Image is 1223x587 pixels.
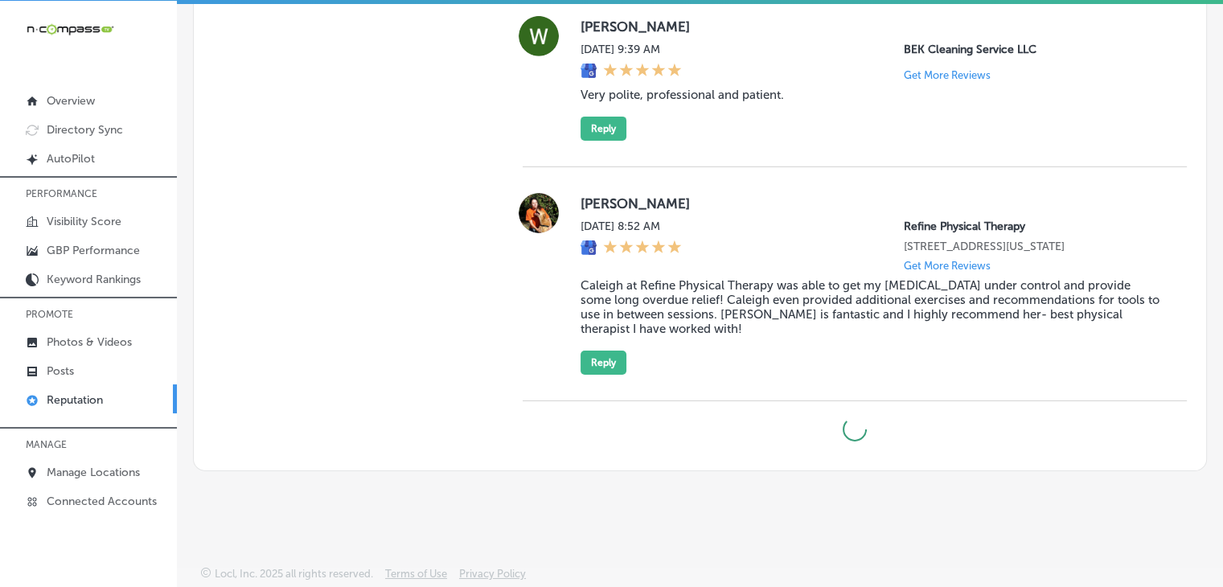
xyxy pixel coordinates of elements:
div: 5 Stars [603,63,682,80]
p: Photos & Videos [47,335,132,349]
label: [DATE] 8:52 AM [581,220,682,233]
p: Manage Locations [47,466,140,479]
p: Posts [47,364,74,378]
label: [DATE] 9:39 AM [581,43,682,56]
button: Reply [581,351,626,375]
p: Reputation [47,393,103,407]
label: [PERSON_NAME] [581,18,1161,35]
p: Get More Reviews [904,69,991,81]
p: Locl, Inc. 2025 all rights reserved. [215,568,373,580]
p: 1626 North Washington Street [904,240,1161,253]
p: BEK Cleaning Service LLC [904,43,1161,56]
blockquote: Very polite, professional and patient. [581,88,1161,102]
p: Visibility Score [47,215,121,228]
img: website_grey.svg [26,42,39,55]
div: v 4.0.25 [45,26,79,39]
p: Get More Reviews [904,260,991,272]
p: AutoPilot [47,152,95,166]
button: Reply [581,117,626,141]
p: Refine Physical Therapy [904,220,1161,233]
div: Domain Overview [61,95,144,105]
p: GBP Performance [47,244,140,257]
p: Directory Sync [47,123,123,137]
blockquote: Caleigh at Refine Physical Therapy was able to get my [MEDICAL_DATA] under control and provide so... [581,278,1161,336]
p: Keyword Rankings [47,273,141,286]
p: Overview [47,94,95,108]
p: Connected Accounts [47,495,157,508]
img: logo_orange.svg [26,26,39,39]
div: Domain: [DOMAIN_NAME] [42,42,177,55]
div: 5 Stars [603,240,682,257]
label: [PERSON_NAME] [581,195,1161,211]
img: tab_keywords_by_traffic_grey.svg [160,93,173,106]
div: Keywords by Traffic [178,95,271,105]
img: 660ab0bf-5cc7-4cb8-ba1c-48b5ae0f18e60NCTV_CLogo_TV_Black_-500x88.png [26,22,114,37]
img: tab_domain_overview_orange.svg [43,93,56,106]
